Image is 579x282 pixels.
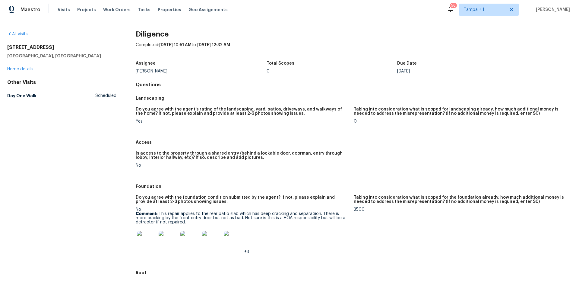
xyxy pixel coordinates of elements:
h5: Roof [136,270,572,276]
span: Visits [58,7,70,13]
div: No [136,207,349,254]
h5: Taking into consideration what is scoped for the foundation already, how much additional money is... [354,195,567,204]
h5: Total Scopes [267,61,294,66]
h5: Do you agree with the agent’s rating of the landscaping, yard, patios, driveways, and walkways of... [136,107,349,116]
div: 3500 [354,207,567,212]
h5: Due Date [397,61,417,66]
h4: Questions [136,82,572,88]
h5: Taking into consideration what is scoped for landscaping already, how much additional money is ne... [354,107,567,116]
span: Tasks [138,8,150,12]
div: Yes [136,119,349,123]
div: [DATE] [397,69,528,73]
div: 0 [354,119,567,123]
div: No [136,163,349,168]
a: All visits [7,32,28,36]
span: +3 [244,250,249,254]
span: Properties [158,7,181,13]
a: Day One WalkScheduled [7,90,116,101]
span: [DATE] 10:51 AM [159,43,191,47]
h5: Assignee [136,61,156,66]
h5: Do you agree with the foundation condition submitted by the agent? If not, please explain and pro... [136,195,349,204]
div: Other Visits [7,79,116,85]
h5: Landscaping [136,95,572,101]
div: Completed: to [136,42,572,58]
h2: Diligence [136,31,572,37]
span: Geo Assignments [188,7,228,13]
h5: Foundation [136,183,572,189]
p: This repair applies to the rear patio slab which has deep cracking and separatiion. There is more... [136,212,349,224]
span: Scheduled [95,93,116,99]
h5: Access [136,139,572,145]
span: [PERSON_NAME] [533,7,570,13]
b: Comment: [136,212,157,216]
span: Work Orders [103,7,131,13]
div: 0 [267,69,397,73]
h5: [GEOGRAPHIC_DATA], [GEOGRAPHIC_DATA] [7,53,116,59]
h5: Day One Walk [7,93,36,99]
div: 56 [451,2,456,8]
h5: Is access to the property through a shared entry (behind a lockable door, doorman, entry through ... [136,151,349,160]
div: [PERSON_NAME] [136,69,267,73]
span: Tampa + 1 [464,7,505,13]
span: Projects [77,7,96,13]
span: Maestro [21,7,40,13]
span: [DATE] 12:32 AM [197,43,230,47]
a: Home details [7,67,33,71]
h2: [STREET_ADDRESS] [7,44,116,50]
